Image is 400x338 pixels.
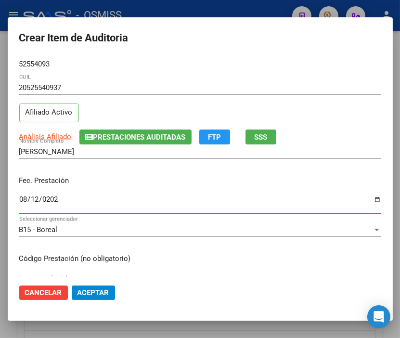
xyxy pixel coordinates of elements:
span: SSS [254,133,267,142]
button: Cancelar [19,286,68,300]
button: FTP [199,130,230,144]
div: Open Intercom Messenger [367,305,390,328]
span: Aceptar [77,288,109,297]
button: SSS [245,130,276,144]
span: Análisis Afiliado [19,132,72,141]
span: FTP [208,133,221,142]
p: Afiliado Activo [19,104,79,122]
button: Prestaciones Auditadas [79,130,192,144]
span: B15 - Boreal [19,225,58,234]
span: Prestaciones Auditadas [93,133,186,142]
h2: Crear Item de Auditoria [19,29,381,47]
button: Aceptar [72,286,115,300]
p: Código Prestación (no obligatorio) [19,253,381,264]
span: Cancelar [25,288,62,297]
p: Fec. Prestación [19,175,381,186]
